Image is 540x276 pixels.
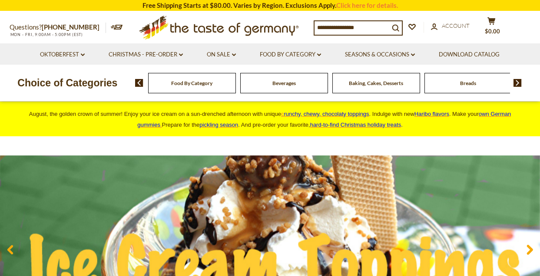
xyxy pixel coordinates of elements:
[479,17,505,39] button: $0.00
[135,79,143,87] img: previous arrow
[260,50,321,59] a: Food By Category
[29,111,511,128] span: August, the golden crown of summer! Enjoy your ice cream on a sun-drenched afternoon with unique ...
[137,111,511,128] a: own German gummies.
[281,111,369,117] a: crunchy, chewy, chocolaty toppings
[485,28,500,35] span: $0.00
[272,80,296,86] a: Beverages
[199,122,238,128] a: pickling season
[349,80,403,86] a: Baking, Cakes, Desserts
[345,50,415,59] a: Seasons & Occasions
[109,50,183,59] a: Christmas - PRE-ORDER
[284,111,369,117] span: runchy, chewy, chocolaty toppings
[310,122,401,128] a: hard-to-find Christmas holiday treats
[42,23,99,31] a: [PHONE_NUMBER]
[310,122,403,128] span: .
[207,50,236,59] a: On Sale
[442,22,470,29] span: Account
[513,79,522,87] img: next arrow
[137,111,511,128] span: own German gummies
[171,80,212,86] a: Food By Category
[40,50,85,59] a: Oktoberfest
[431,21,470,31] a: Account
[10,32,83,37] span: MON - FRI, 9:00AM - 5:00PM (EST)
[10,22,106,33] p: Questions?
[439,50,500,59] a: Download Catalog
[460,80,476,86] a: Breads
[414,111,449,117] a: Haribo flavors
[336,1,398,9] a: Click here for details.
